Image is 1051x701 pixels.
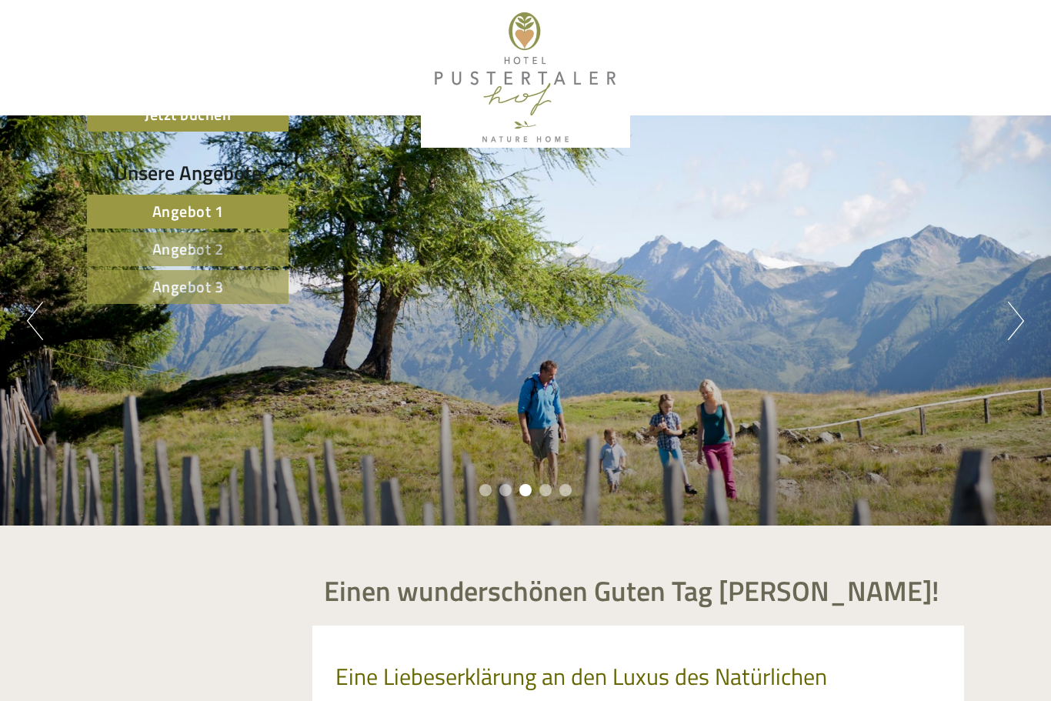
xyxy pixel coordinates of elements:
[152,237,224,261] span: Angebot 2
[27,302,43,340] button: Previous
[152,199,224,223] span: Angebot 1
[1008,302,1024,340] button: Next
[335,659,827,694] span: Eine Liebeserklärung an den Luxus des Natürlichen
[87,159,289,187] div: Unsere Angebote
[152,275,224,299] span: Angebot 3
[324,576,939,606] h1: Einen wunderschönen Guten Tag [PERSON_NAME]!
